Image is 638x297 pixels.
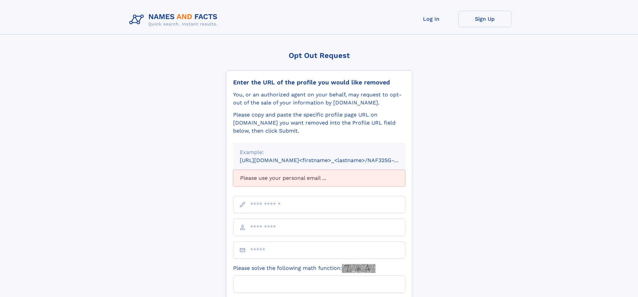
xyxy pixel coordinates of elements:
a: Log In [405,11,458,27]
div: Opt Out Request [226,51,412,60]
div: Example: [240,148,399,156]
div: You, or an authorized agent on your behalf, may request to opt-out of the sale of your informatio... [233,91,405,107]
a: Sign Up [458,11,512,27]
label: Please solve the following math function: [233,264,375,273]
div: Please use your personal email ... [233,170,405,187]
img: Logo Names and Facts [127,11,223,29]
div: Enter the URL of the profile you would like removed [233,79,405,86]
small: [URL][DOMAIN_NAME]<firstname>_<lastname>/NAF325G-xxxxxxxx [240,157,418,163]
div: Please copy and paste the specific profile page URL on [DOMAIN_NAME] you want removed into the Pr... [233,111,405,135]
